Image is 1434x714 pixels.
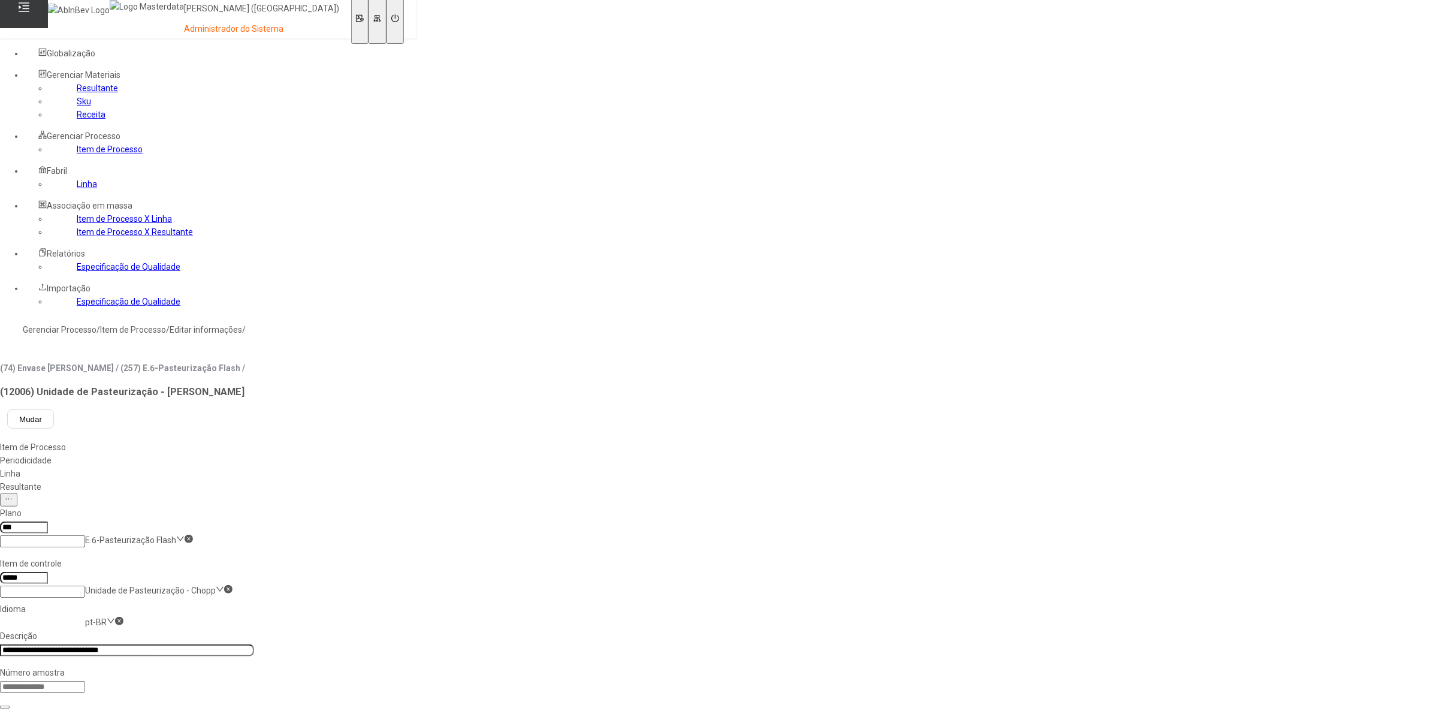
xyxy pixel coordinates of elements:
[47,284,90,293] span: Importação
[77,110,105,119] a: Receita
[170,325,242,335] a: Editar informações
[77,179,97,189] a: Linha
[7,409,54,429] button: Mudar
[100,325,166,335] a: Item de Processo
[85,586,216,595] nz-select-item: Unidade de Pasteurização - Chopp
[47,166,67,176] span: Fabril
[47,49,95,58] span: Globalização
[23,325,96,335] a: Gerenciar Processo
[166,325,170,335] nz-breadcrumb-separator: /
[47,249,85,258] span: Relatórios
[184,3,339,15] p: [PERSON_NAME] ([GEOGRAPHIC_DATA])
[96,325,100,335] nz-breadcrumb-separator: /
[19,415,42,424] span: Mudar
[184,23,339,35] p: Administrador do Sistema
[47,201,132,210] span: Associação em massa
[77,227,193,237] a: Item de Processo X Resultante
[77,297,180,306] a: Especificação de Qualidade
[47,70,120,80] span: Gerenciar Materiais
[77,83,118,93] a: Resultante
[242,325,246,335] nz-breadcrumb-separator: /
[77,144,143,154] a: Item de Processo
[77,97,91,106] a: Sku
[48,4,110,17] img: AbInBev Logo
[77,262,180,272] a: Especificação de Qualidade
[47,131,120,141] span: Gerenciar Processo
[85,617,107,627] nz-select-item: pt-BR
[77,214,172,224] a: Item de Processo X Linha
[85,535,176,545] nz-select-item: E.6-Pasteurização Flash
